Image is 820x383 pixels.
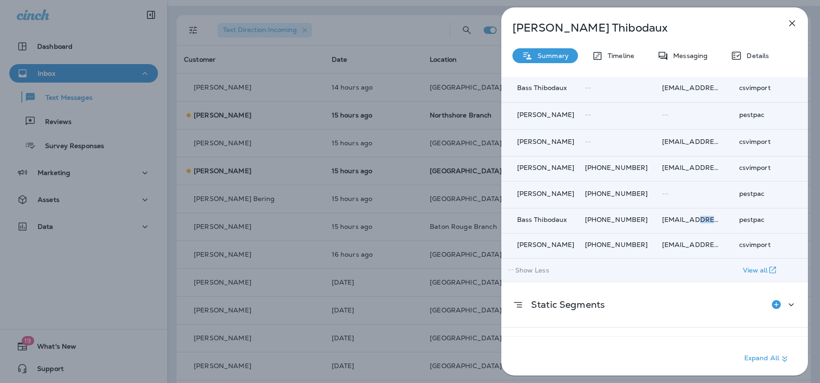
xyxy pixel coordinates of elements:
[739,262,781,278] button: View all
[524,301,605,308] p: Static Segments
[741,351,794,367] button: Expand All
[662,241,722,248] p: laddthibodaux@yahoo.com
[739,84,793,91] p: csvimport
[669,52,708,59] p: Messaging
[517,190,577,197] p: [PERSON_NAME]
[743,266,768,274] p: View all
[742,52,769,59] p: Details
[585,137,591,146] span: --
[517,164,577,171] p: [PERSON_NAME]
[603,52,634,59] p: Timeline
[585,110,591,119] span: --
[585,164,655,171] p: [PHONE_NUMBER]
[767,295,786,314] button: Add to Static Segment
[744,353,790,364] p: Expand All
[662,110,669,119] span: --
[502,262,553,278] button: Show Less
[662,164,722,171] p: laddthibodaux@yahoo.com
[662,138,722,145] p: laddthibodaux@yahoo.com
[585,241,655,248] p: [PHONE_NUMBER]
[517,84,577,91] p: Bass Thibodaux
[515,266,549,274] p: Show Less
[533,52,569,59] p: Summary
[739,241,793,248] p: csvimport
[517,216,577,223] p: Bass Thibodaux
[662,216,722,223] p: bassthib@yahoo.com
[739,138,793,145] p: csvimport
[739,216,793,223] p: pestpac
[517,138,577,145] p: [PERSON_NAME]
[517,241,577,248] p: [PERSON_NAME]
[517,111,577,118] p: [PERSON_NAME]
[739,164,793,171] p: csvimport
[512,21,766,34] p: [PERSON_NAME] Thibodaux
[585,216,655,223] p: [PHONE_NUMBER]
[739,111,793,118] p: pestpac
[662,84,722,91] p: bassthib@yahoo.com
[662,189,669,198] span: --
[585,190,655,197] p: [PHONE_NUMBER]
[585,84,591,92] span: --
[739,190,793,197] p: pestpac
